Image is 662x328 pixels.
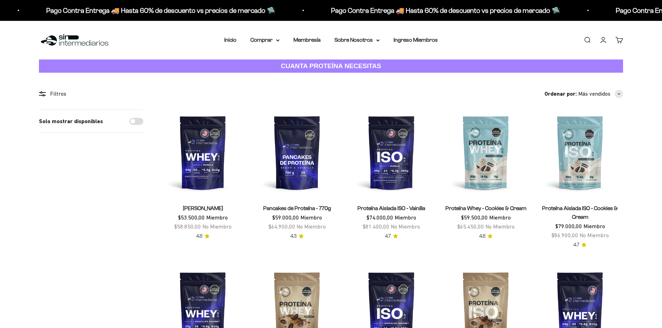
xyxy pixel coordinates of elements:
span: Miembro [395,214,416,221]
span: $59.500,00 [461,214,488,221]
a: Pancakes de Proteína - 770g [263,205,331,211]
span: 4.8 [479,232,485,240]
span: Ordenar por: [544,89,577,98]
p: Pago Contra Entrega 🚚 Hasta 60% de descuento vs precios de mercado 🛸 [45,5,274,16]
a: Membresía [293,37,321,43]
div: Filtros [39,89,143,98]
span: $81.400,00 [363,223,389,230]
span: No Miembro [580,232,609,238]
a: Inicio [224,37,236,43]
a: 4.84.8 de 5.0 estrellas [479,232,493,240]
span: Miembro [583,223,605,229]
button: Más vendidos [578,89,623,98]
span: No Miembro [485,223,515,230]
span: $64.900,00 [268,223,295,230]
summary: Sobre Nosotros [334,35,380,45]
span: Miembro [489,214,511,221]
span: 4.3 [290,232,297,240]
a: CUANTA PROTEÍNA NECESITAS [39,59,623,73]
span: 4.8 [196,232,202,240]
span: No Miembro [297,223,326,230]
a: 4.74.7 de 5.0 estrellas [573,241,587,249]
span: 4.7 [573,241,579,249]
a: 4.84.8 de 5.0 estrellas [196,232,210,240]
a: Ingreso Miembros [394,37,438,43]
span: $59.000,00 [272,214,299,221]
span: $79.000,00 [555,223,582,229]
a: Proteína Whey - Cookies & Cream [445,205,526,211]
span: $58.850,00 [174,223,201,230]
label: Solo mostrar disponibles [39,117,103,126]
span: No Miembro [202,223,232,230]
p: Pago Contra Entrega 🚚 Hasta 60% de descuento vs precios de mercado 🛸 [330,5,559,16]
a: Proteína Aislada ISO - Vainilla [357,205,425,211]
span: Miembro [300,214,322,221]
summary: Comprar [250,35,280,45]
a: Proteína Aislada ISO - Cookies & Cream [542,205,618,220]
strong: CUANTA PROTEÍNA NECESITAS [281,62,381,70]
a: [PERSON_NAME] [183,205,223,211]
a: 4.74.7 de 5.0 estrellas [385,232,398,240]
span: 4.7 [385,232,391,240]
span: Más vendidos [578,89,611,98]
span: $74.000,00 [366,214,393,221]
a: 4.34.3 de 5.0 estrellas [290,232,304,240]
span: Miembro [206,214,228,221]
span: $65.450,00 [457,223,484,230]
span: $53.500,00 [178,214,205,221]
span: $86.900,00 [551,232,578,238]
span: No Miembro [391,223,420,230]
